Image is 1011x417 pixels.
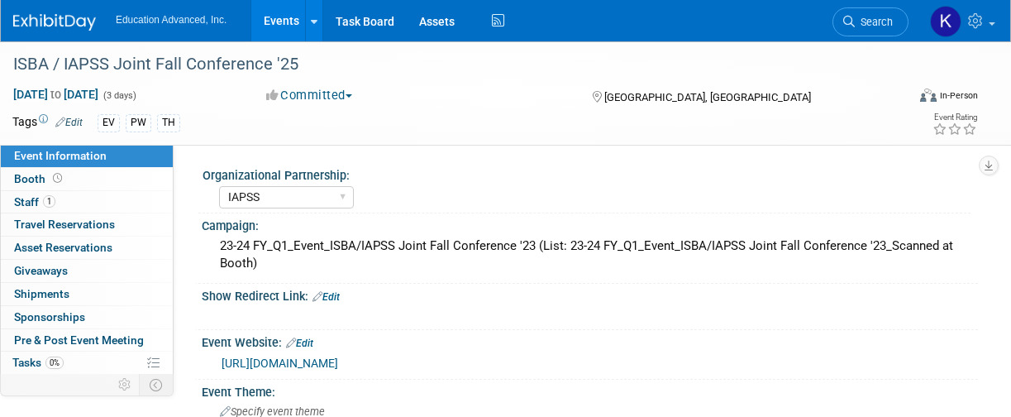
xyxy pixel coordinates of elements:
[312,291,340,303] a: Edit
[1,237,173,259] a: Asset Reservations
[920,89,937,102] img: Format-Inperson.png
[855,16,893,28] span: Search
[12,356,64,369] span: Tasks
[14,172,65,185] span: Booth
[14,310,85,324] span: Sponsorships
[14,195,55,208] span: Staff
[55,117,83,128] a: Edit
[202,284,978,305] div: Show Redirect Link:
[202,330,978,352] div: Event Website:
[116,14,227,26] span: Education Advanced, Inc.
[14,264,68,277] span: Giveaways
[1,260,173,282] a: Giveaways
[1,145,173,167] a: Event Information
[203,163,970,184] div: Organizational Partnership:
[14,333,144,347] span: Pre & Post Event Meeting
[1,213,173,236] a: Travel Reservations
[14,218,115,231] span: Travel Reservations
[930,6,961,37] img: Kim Tunnell
[222,357,338,370] a: [URL][DOMAIN_NAME]
[13,14,96,31] img: ExhibitDay
[43,195,55,208] span: 1
[932,113,977,122] div: Event Rating
[14,287,69,300] span: Shipments
[14,241,112,254] span: Asset Reservations
[1,306,173,328] a: Sponsorships
[98,114,120,132] div: EV
[202,380,978,400] div: Event Theme:
[1,191,173,213] a: Staff1
[126,114,151,132] div: PW
[1,329,173,352] a: Pre & Post Event Meeting
[286,338,313,349] a: Edit
[939,89,978,102] div: In-Person
[7,50,895,79] div: ISBA / IAPSS Joint Fall Conference '25
[111,374,140,395] td: Personalize Event Tab Strip
[102,90,136,101] span: (3 days)
[1,168,173,190] a: Booth
[604,91,811,103] span: [GEOGRAPHIC_DATA], [GEOGRAPHIC_DATA]
[48,88,64,101] span: to
[50,172,65,185] span: Booth not reserved yet
[12,113,83,132] td: Tags
[12,87,99,102] span: [DATE] [DATE]
[140,374,174,395] td: Toggle Event Tabs
[157,114,180,132] div: TH
[214,233,966,277] div: 23-24 FY_Q1_Event_ISBA/IAPSS Joint Fall Conference '23 (List: 23-24 FY_Q1_Event_ISBA/IAPSS Joint ...
[837,86,978,111] div: Event Format
[14,149,107,162] span: Event Information
[832,7,908,36] a: Search
[202,213,978,234] div: Campaign:
[1,283,173,305] a: Shipments
[260,87,359,104] button: Committed
[45,357,64,369] span: 0%
[1,352,173,374] a: Tasks0%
